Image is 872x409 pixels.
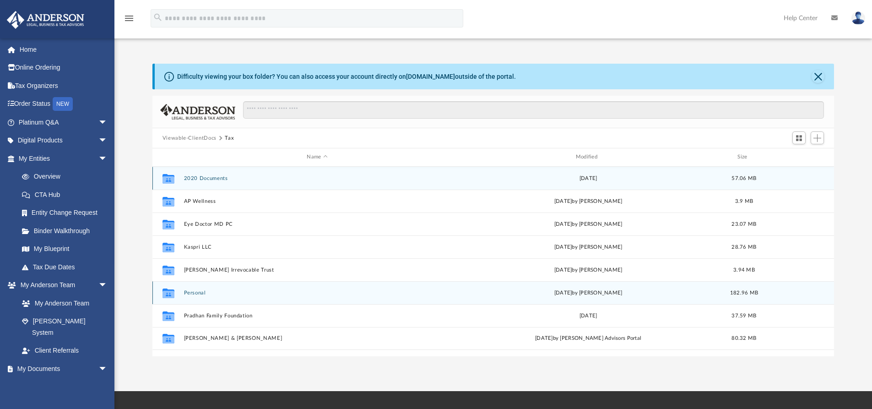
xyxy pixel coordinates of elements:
i: menu [124,13,135,24]
div: [DATE] by [PERSON_NAME] Advisors Portal [455,334,721,343]
a: CTA Hub [13,185,121,204]
span: arrow_drop_down [98,131,117,150]
a: Box [13,378,112,396]
span: 3.94 MB [733,267,755,272]
div: [DATE] [455,311,721,320]
a: Digital Productsarrow_drop_down [6,131,121,150]
button: Personal [184,290,450,296]
a: Tax Due Dates [13,258,121,276]
button: Tax [225,134,234,142]
div: Difficulty viewing your box folder? You can also access your account directly on outside of the p... [177,72,516,82]
a: Overview [13,168,121,186]
a: Entity Change Request [13,204,121,222]
div: grid [152,167,834,356]
span: arrow_drop_down [98,360,117,378]
span: 57.06 MB [731,175,756,180]
span: [DATE] [554,290,572,295]
img: User Pic [851,11,865,25]
div: id [157,153,179,161]
button: Kaspri LLC [184,244,450,250]
div: Size [726,153,762,161]
div: [DATE] [455,174,721,182]
a: My Anderson Team [13,294,112,312]
div: [DATE] by [PERSON_NAME] [455,220,721,228]
span: 182.96 MB [730,290,758,295]
a: Binder Walkthrough [13,222,121,240]
button: [PERSON_NAME] Irrevocable Trust [184,267,450,273]
button: Add [811,131,824,144]
span: arrow_drop_down [98,149,117,168]
a: Client Referrals [13,342,117,360]
a: Order StatusNEW [6,95,121,114]
a: My Blueprint [13,240,117,258]
a: Tax Organizers [6,76,121,95]
span: 3.9 MB [735,198,753,203]
img: Anderson Advisors Platinum Portal [4,11,87,29]
input: Search files and folders [243,101,824,119]
span: 28.76 MB [731,244,756,249]
a: [DOMAIN_NAME] [406,73,455,80]
button: AP Wellness [184,198,450,204]
a: Online Ordering [6,59,121,77]
div: [DATE] by [PERSON_NAME] [455,197,721,205]
a: Home [6,40,121,59]
div: Name [183,153,450,161]
span: 80.32 MB [731,336,756,341]
button: Switch to Grid View [792,131,806,144]
div: id [766,153,830,161]
span: 23.07 MB [731,221,756,226]
div: by [PERSON_NAME] [455,289,721,297]
a: My Entitiesarrow_drop_down [6,149,121,168]
button: Pradhan Family Foundation [184,313,450,319]
a: My Anderson Teamarrow_drop_down [6,276,117,294]
span: arrow_drop_down [98,276,117,295]
div: [DATE] by [PERSON_NAME] [455,266,721,274]
a: menu [124,17,135,24]
div: Modified [455,153,722,161]
div: NEW [53,97,73,111]
button: [PERSON_NAME] & [PERSON_NAME] [184,335,450,341]
button: Viewable-ClientDocs [162,134,217,142]
div: [DATE] by [PERSON_NAME] [455,243,721,251]
a: Platinum Q&Aarrow_drop_down [6,113,121,131]
span: arrow_drop_down [98,113,117,132]
button: Close [812,70,824,83]
a: My Documentsarrow_drop_down [6,360,117,378]
span: 37.59 MB [731,313,756,318]
button: 2020 Documents [184,175,450,181]
button: Eye Doctor MD PC [184,221,450,227]
a: [PERSON_NAME] System [13,312,117,342]
i: search [153,12,163,22]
